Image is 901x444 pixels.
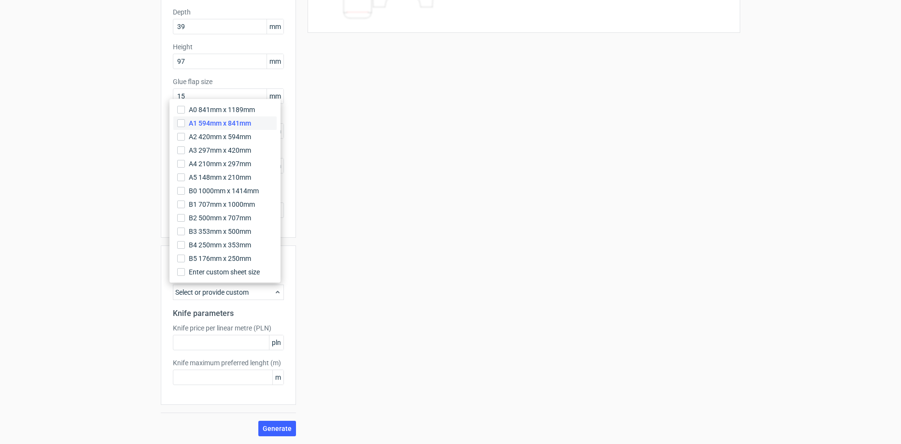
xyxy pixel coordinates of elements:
[189,267,260,277] span: Enter custom sheet size
[173,7,284,17] label: Depth
[263,425,292,432] span: Generate
[173,358,284,368] label: Knife maximum preferred lenght (m)
[173,77,284,86] label: Glue flap size
[173,42,284,52] label: Height
[189,213,251,223] span: B2 500mm x 707mm
[189,186,259,196] span: B0 1000mm x 1414mm
[189,132,251,142] span: A2 420mm x 594mm
[189,105,255,115] span: A0 841mm x 1189mm
[173,323,284,333] label: Knife price per linear metre (PLN)
[189,200,255,209] span: B1 707mm x 1000mm
[189,145,251,155] span: A3 297mm x 420mm
[189,118,251,128] span: A1 594mm x 841mm
[269,335,283,350] span: pln
[267,54,283,69] span: mm
[267,19,283,34] span: mm
[189,159,251,169] span: A4 210mm x 297mm
[189,172,251,182] span: A5 148mm x 210mm
[258,421,296,436] button: Generate
[267,89,283,103] span: mm
[189,254,251,263] span: B5 176mm x 250mm
[173,308,284,319] h2: Knife parameters
[272,370,283,385] span: m
[189,227,251,236] span: B3 353mm x 500mm
[173,285,284,300] div: Select or provide custom
[189,240,251,250] span: B4 250mm x 353mm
